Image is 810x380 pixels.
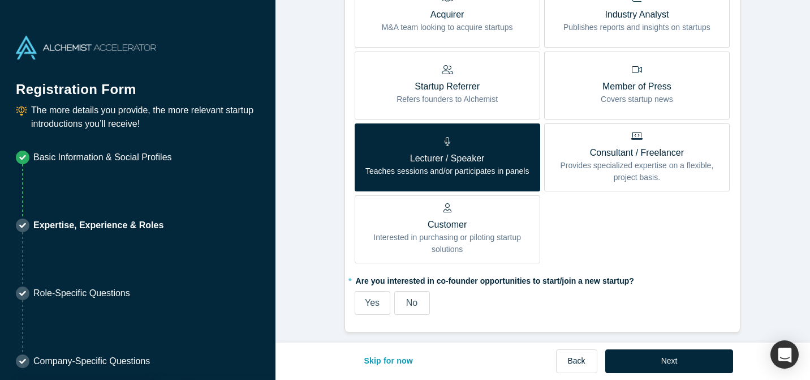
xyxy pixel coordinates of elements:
p: Startup Referrer [397,80,498,93]
h1: Registration Form [16,67,260,100]
p: Industry Analyst [563,8,710,22]
span: Yes [365,298,380,308]
p: Teaches sessions and/or participates in panels [365,165,529,177]
p: Provides specialized expertise on a flexible, project basis. [553,160,721,183]
p: Expertise, Experience & Roles [33,219,163,232]
p: Customer [363,218,532,232]
p: Company-Specific Questions [33,355,150,368]
p: The more details you provide, the more relevant startup introductions you’ll receive! [31,104,260,131]
label: Are you interested in co-founder opportunities to start/join a new startup? [355,271,731,287]
p: Role-Specific Questions [33,287,130,300]
button: Back [556,349,597,373]
p: Interested in purchasing or piloting startup solutions [363,232,532,255]
p: Member of Press [601,80,673,93]
img: Alchemist Accelerator Logo [16,36,156,59]
p: Basic Information & Social Profiles [33,151,172,164]
p: Covers startup news [601,93,673,105]
p: M&A team looking to acquire startups [382,22,513,33]
button: Skip for now [352,349,425,373]
p: Lecturer / Speaker [365,152,529,165]
p: Acquirer [382,8,513,22]
span: No [406,298,417,308]
p: Refers founders to Alchemist [397,93,498,105]
button: Next [605,349,734,373]
p: Publishes reports and insights on startups [563,22,710,33]
p: Consultant / Freelancer [553,146,721,160]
